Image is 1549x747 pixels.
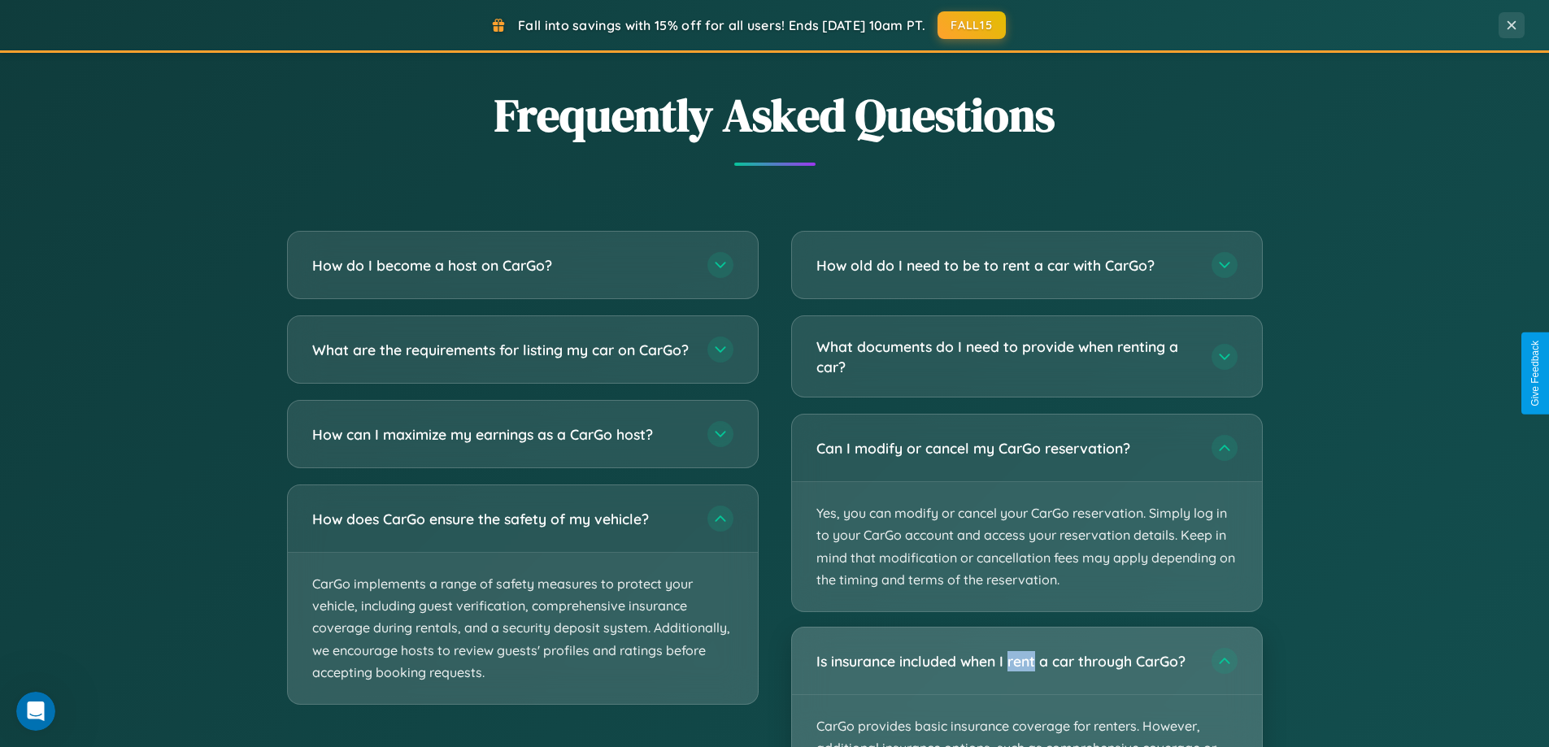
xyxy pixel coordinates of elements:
[288,553,758,704] p: CarGo implements a range of safety measures to protect your vehicle, including guest verification...
[1529,341,1541,406] div: Give Feedback
[518,17,925,33] span: Fall into savings with 15% off for all users! Ends [DATE] 10am PT.
[312,340,691,360] h3: What are the requirements for listing my car on CarGo?
[312,509,691,529] h3: How does CarGo ensure the safety of my vehicle?
[287,84,1263,146] h2: Frequently Asked Questions
[816,255,1195,276] h3: How old do I need to be to rent a car with CarGo?
[312,424,691,445] h3: How can I maximize my earnings as a CarGo host?
[312,255,691,276] h3: How do I become a host on CarGo?
[816,651,1195,671] h3: Is insurance included when I rent a car through CarGo?
[938,11,1006,39] button: FALL15
[816,337,1195,376] h3: What documents do I need to provide when renting a car?
[792,482,1262,611] p: Yes, you can modify or cancel your CarGo reservation. Simply log in to your CarGo account and acc...
[816,438,1195,458] h3: Can I modify or cancel my CarGo reservation?
[16,692,55,731] iframe: Intercom live chat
